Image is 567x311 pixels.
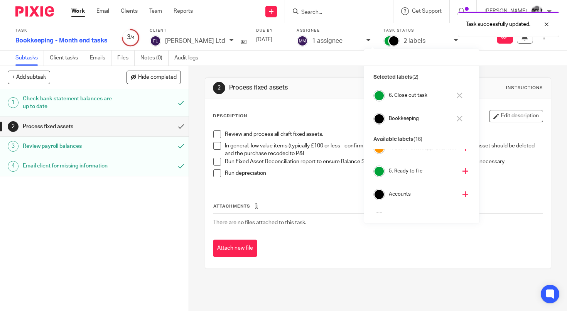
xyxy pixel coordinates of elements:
[225,158,543,166] p: Run Fixed Asset Reconciliation report to ensure Balance Sheet agrees to Fixed Asset Register. Cor...
[15,51,44,66] a: Subtasks
[8,161,19,172] div: 4
[412,74,418,80] span: (2)
[506,85,543,91] div: Instructions
[117,51,135,66] a: Files
[150,28,246,33] label: Client
[50,51,84,66] a: Client tasks
[149,7,162,15] a: Team
[121,7,138,15] a: Clients
[90,51,111,66] a: Emails
[389,191,457,198] h4: Accounts
[466,20,530,28] p: Task successfully updated.
[23,160,118,172] h1: Email client for missing information
[174,51,204,66] a: Audit logs
[213,204,250,208] span: Attachments
[225,169,543,177] p: Run depreciation
[71,7,85,15] a: Work
[373,135,470,144] p: Available labels
[389,115,451,122] h4: Bookkeeping
[15,6,54,17] img: Pixie
[489,110,543,122] button: Edit description
[229,84,394,92] h1: Process fixed assets
[8,121,19,132] div: 2
[213,82,225,94] div: 2
[213,220,306,225] span: There are no files attached to this task.
[403,37,425,44] p: 2 labels
[140,51,169,66] a: Notes (0)
[130,35,135,40] small: /4
[121,33,140,42] div: 3
[127,71,181,84] button: Hide completed
[389,167,457,175] h4: 5. Ready to file
[256,28,287,33] label: Due by
[297,35,308,47] img: svg%3E
[23,121,118,132] h1: Process fixed assets
[174,7,193,15] a: Reports
[8,97,19,108] div: 1
[8,141,19,152] div: 3
[8,71,50,84] button: + Add subtask
[23,140,118,152] h1: Review payroll balances
[150,35,161,47] img: svg%3E
[15,28,112,33] label: Task
[373,73,470,81] p: Selected labels
[312,37,343,44] p: 1 assignee
[413,137,422,142] span: (16)
[389,92,451,99] h4: 6. Close out task
[225,130,543,138] p: Review and process all draft fixed assets.
[138,74,177,81] span: Hide completed
[531,5,543,18] img: IMG_7103.jpg
[225,142,543,158] p: In general, low value items (typically £100 or less - confirm with client) should not be capitali...
[23,93,118,113] h1: Check bank statement balances are up to date
[213,240,257,257] button: Attach new file
[256,37,272,42] span: [DATE]
[96,7,109,15] a: Email
[213,113,247,119] p: Description
[165,37,225,44] p: [PERSON_NAME] Ltd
